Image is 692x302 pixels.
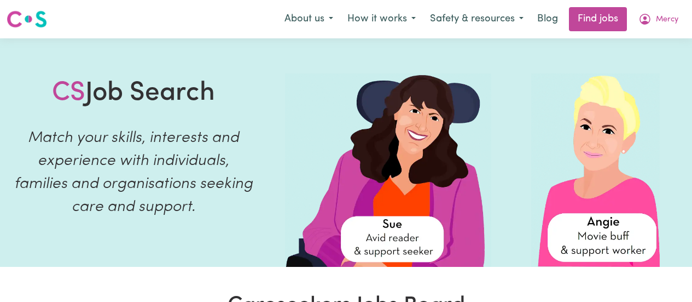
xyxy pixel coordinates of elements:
p: Match your skills, interests and experience with individuals, families and organisations seeking ... [13,127,254,219]
span: CS [52,80,85,106]
img: Careseekers logo [7,9,47,29]
span: Mercy [656,14,678,26]
button: My Account [631,8,685,31]
h1: Job Search [52,78,215,110]
a: Careseekers logo [7,7,47,32]
button: Safety & resources [423,8,531,31]
button: About us [277,8,340,31]
a: Blog [531,7,565,31]
button: How it works [340,8,423,31]
a: Find jobs [569,7,627,31]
